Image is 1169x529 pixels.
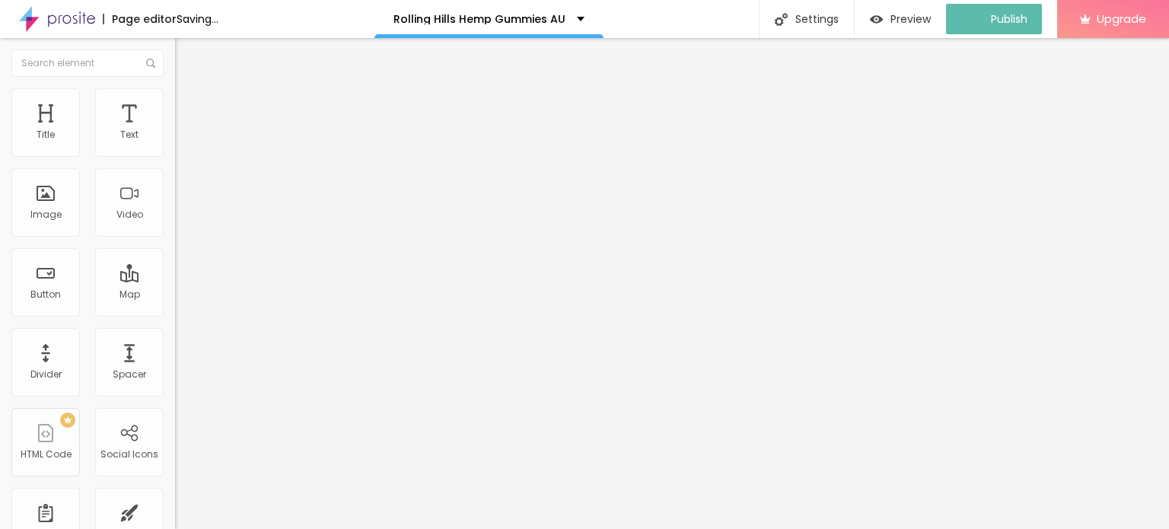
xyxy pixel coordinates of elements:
[146,59,155,68] img: Icone
[890,13,931,25] span: Preview
[11,49,164,77] input: Search element
[855,4,946,34] button: Preview
[30,369,62,380] div: Divider
[119,289,140,300] div: Map
[177,14,218,24] div: Saving...
[37,129,55,140] div: Title
[21,449,72,460] div: HTML Code
[775,13,788,26] img: Icone
[30,289,61,300] div: Button
[116,209,143,220] div: Video
[1097,12,1146,25] span: Upgrade
[30,209,62,220] div: Image
[120,129,139,140] div: Text
[113,369,146,380] div: Spacer
[100,449,158,460] div: Social Icons
[870,13,883,26] img: view-1.svg
[393,14,565,24] p: Rolling Hills Hemp Gummies AU
[991,13,1027,25] span: Publish
[946,4,1042,34] button: Publish
[103,14,177,24] div: Page editor
[175,38,1169,529] iframe: Editor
